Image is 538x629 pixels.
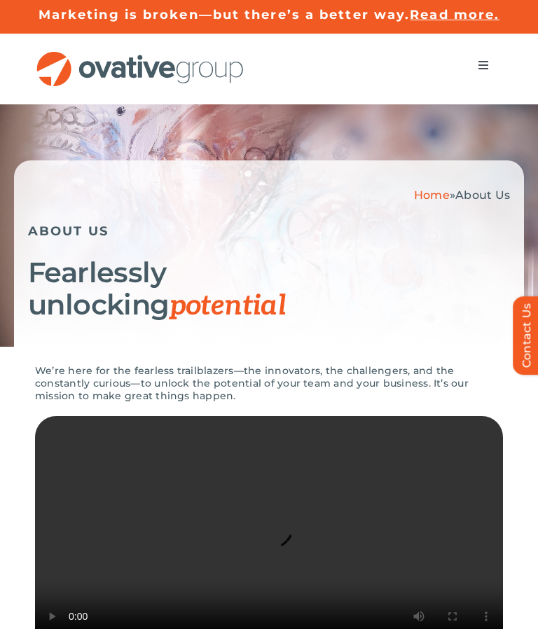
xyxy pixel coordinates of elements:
span: About Us [455,188,510,202]
a: Home [414,188,450,202]
h5: ABOUT US [28,223,510,239]
p: We’re here for the fearless trailblazers—the innovators, the challengers, and the constantly curi... [35,364,503,402]
a: OG_Full_horizontal_RGB [35,50,245,63]
span: » [414,188,510,202]
h1: Fearlessly unlocking [28,256,510,322]
nav: Menu [464,51,503,79]
span: potential [170,289,287,323]
a: Marketing is broken—but there’s a better way. [39,7,411,22]
a: Read more. [410,7,499,22]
